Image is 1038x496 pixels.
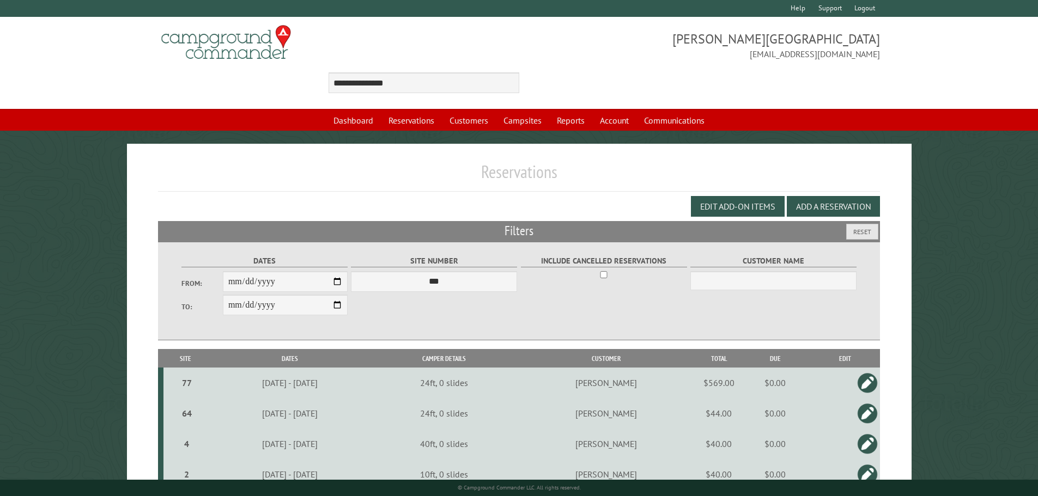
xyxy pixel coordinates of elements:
[550,110,591,131] a: Reports
[209,408,371,419] div: [DATE] - [DATE]
[697,398,740,428] td: $44.00
[443,110,495,131] a: Customers
[382,110,441,131] a: Reservations
[158,221,881,242] h2: Filters
[740,368,810,398] td: $0.00
[515,349,697,368] th: Customer
[209,469,371,480] div: [DATE] - [DATE]
[690,255,857,267] label: Customer Name
[372,398,515,428] td: 24ft, 0 slides
[208,349,372,368] th: Dates
[515,398,697,428] td: [PERSON_NAME]
[458,484,581,491] small: © Campground Commander LLC. All rights reserved.
[168,469,206,480] div: 2
[697,459,740,490] td: $40.00
[168,377,206,388] div: 77
[158,161,881,191] h1: Reservations
[515,459,697,490] td: [PERSON_NAME]
[691,196,785,217] button: Edit Add-on Items
[740,349,810,368] th: Due
[181,255,348,267] label: Dates
[787,196,880,217] button: Add a Reservation
[846,224,878,240] button: Reset
[515,368,697,398] td: [PERSON_NAME]
[519,30,881,60] span: [PERSON_NAME][GEOGRAPHIC_DATA] [EMAIL_ADDRESS][DOMAIN_NAME]
[697,349,740,368] th: Total
[181,302,223,312] label: To:
[209,377,371,388] div: [DATE] - [DATE]
[163,349,208,368] th: Site
[209,438,371,449] div: [DATE] - [DATE]
[740,428,810,459] td: $0.00
[372,428,515,459] td: 40ft, 0 slides
[372,349,515,368] th: Camper Details
[593,110,635,131] a: Account
[497,110,548,131] a: Campsites
[327,110,380,131] a: Dashboard
[158,21,294,64] img: Campground Commander
[372,368,515,398] td: 24ft, 0 slides
[181,278,223,289] label: From:
[740,459,810,490] td: $0.00
[372,459,515,490] td: 10ft, 0 slides
[351,255,517,267] label: Site Number
[515,428,697,459] td: [PERSON_NAME]
[168,438,206,449] div: 4
[521,255,687,267] label: Include Cancelled Reservations
[810,349,880,368] th: Edit
[168,408,206,419] div: 64
[638,110,711,131] a: Communications
[740,398,810,428] td: $0.00
[697,428,740,459] td: $40.00
[697,368,740,398] td: $569.00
